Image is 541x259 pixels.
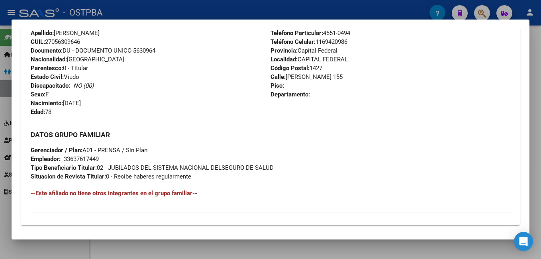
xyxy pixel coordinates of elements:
[31,47,63,54] strong: Documento:
[73,82,94,89] i: NO (00)
[31,164,97,171] strong: Tipo Beneficiario Titular:
[270,47,337,54] span: Capital Federal
[31,56,124,63] span: [GEOGRAPHIC_DATA]
[270,82,284,89] strong: Piso:
[31,130,510,139] h3: DATOS GRUPO FAMILIAR
[270,65,310,72] strong: Código Postal:
[270,38,316,45] strong: Teléfono Celular:
[270,91,310,98] strong: Departamento:
[514,232,533,251] div: Open Intercom Messenger
[270,65,322,72] span: 1427
[31,82,70,89] strong: Discapacitado:
[31,91,49,98] span: F
[31,147,147,154] span: A01 - PRENSA / Sin Plan
[270,47,298,54] strong: Provincia:
[31,108,51,116] span: 78
[64,155,99,163] div: 33637617449
[31,100,63,107] strong: Nacimiento:
[270,56,298,63] strong: Localidad:
[270,29,323,37] strong: Teléfono Particular:
[31,91,45,98] strong: Sexo:
[31,65,63,72] strong: Parentesco:
[270,38,347,45] span: 1169420986
[31,147,82,154] strong: Gerenciador / Plan:
[31,56,67,63] strong: Nacionalidad:
[31,38,80,45] span: 27056309646
[31,73,64,80] strong: Estado Civil:
[31,29,100,37] span: [PERSON_NAME]
[31,73,79,80] span: Viudo
[31,47,155,54] span: DU - DOCUMENTO UNICO 5630964
[31,164,274,171] span: 02 - JUBILADOS DEL SISTEMA NACIONAL DELSEGURO DE SALUD
[31,108,45,116] strong: Edad:
[31,155,61,163] strong: Empleador:
[31,38,45,45] strong: CUIL:
[270,73,343,80] span: [PERSON_NAME] 155
[31,173,106,180] strong: Situacion de Revista Titular:
[31,29,54,37] strong: Apellido:
[270,29,350,37] span: 4551-0494
[31,65,88,72] span: 0 - Titular
[270,73,286,80] strong: Calle:
[31,173,191,180] span: 0 - Recibe haberes regularmente
[270,56,348,63] span: CAPITAL FEDERAL
[31,100,81,107] span: [DATE]
[31,189,510,198] h4: --Este afiliado no tiene otros integrantes en el grupo familiar--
